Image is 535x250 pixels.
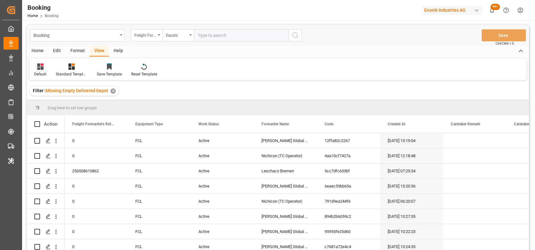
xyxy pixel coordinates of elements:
[128,194,191,209] div: FCL
[65,194,128,209] div: 0
[380,179,443,193] div: [DATE] 13:20:36
[27,194,65,209] div: Press SPACE to select this row.
[128,224,191,239] div: FCL
[191,179,254,193] div: Active
[27,209,65,224] div: Press SPACE to select this row.
[48,46,66,57] div: Edit
[44,121,57,127] div: Action
[27,179,65,194] div: Press SPACE to select this row.
[30,29,125,41] button: open menu
[34,71,46,77] div: Default
[135,122,163,126] span: Equipment Type
[422,4,485,16] button: Evonik Industries AG
[317,133,380,148] div: 12ffa82c2267
[72,122,115,126] span: Freight Forwarder's Reference No.
[128,179,191,193] div: FCL
[56,71,87,77] div: Standard Templates
[254,148,317,163] div: Nichicon (TC Operator)
[194,29,289,41] input: Type to search
[317,194,380,209] div: 791d9ea244f6
[380,194,443,209] div: [DATE] 06:20:07
[254,209,317,224] div: [PERSON_NAME] Global Transport BV
[128,133,191,148] div: FCL
[422,6,482,15] div: Evonik Industries AG
[317,164,380,178] div: 5cc7dfc653bf
[66,46,90,57] div: Format
[254,224,317,239] div: [PERSON_NAME] Global Transport BV
[380,209,443,224] div: [DATE] 13:27:35
[451,122,480,126] span: Caretaker Remark
[380,164,443,178] div: [DATE] 07:25:34
[109,46,128,57] div: Help
[65,209,128,224] div: 0
[191,224,254,239] div: Active
[317,224,380,239] div: 95955fe25d60
[27,14,38,18] a: Home
[33,31,118,39] div: Booking
[380,224,443,239] div: [DATE] 10:22:23
[110,88,116,94] div: ✕
[380,133,443,148] div: [DATE] 13:19:04
[191,148,254,163] div: Active
[33,88,46,93] span: Filter :
[166,31,187,38] div: Equals
[27,148,65,164] div: Press SPACE to select this row.
[128,209,191,224] div: FCL
[496,41,514,46] span: Ctrl/CMD + S
[254,194,317,209] div: Nichicon (TC Operator)
[131,71,157,77] div: Reset Template
[198,122,219,126] span: Work Status
[65,133,128,148] div: 0
[191,164,254,178] div: Active
[162,29,194,41] button: open menu
[65,148,128,163] div: 0
[97,71,122,77] div: Save Template
[128,164,191,178] div: FCL
[65,224,128,239] div: 0
[90,46,109,57] div: View
[317,209,380,224] div: 894b2b6059c2
[491,4,500,10] span: 99+
[485,3,499,17] button: show 103 new notifications
[128,148,191,163] div: FCL
[46,88,108,93] span: Missing Empty Delivered Depot
[254,179,317,193] div: [PERSON_NAME] Global Transport BV
[131,29,162,41] button: open menu
[317,179,380,193] div: 6eaec59bb65a
[325,122,333,126] span: Code
[482,29,526,41] button: Save
[254,133,317,148] div: [PERSON_NAME] Global Transport BV
[191,133,254,148] div: Active
[27,133,65,148] div: Press SPACE to select this row.
[27,46,48,57] div: Home
[65,164,128,178] div: 250508610862
[48,105,97,110] span: Drag here to set row groups
[191,194,254,209] div: Active
[134,31,156,38] div: Freight Forwarder's Reference No.
[262,122,289,126] span: Forwarder Name
[27,224,65,239] div: Press SPACE to select this row.
[27,164,65,179] div: Press SPACE to select this row.
[317,148,380,163] div: 4aa10cf7427a
[380,148,443,163] div: [DATE] 12:18:48
[388,122,405,126] span: Created At
[499,3,513,17] button: Help Center
[289,29,302,41] button: search button
[27,3,59,12] div: Booking
[254,164,317,178] div: Leschaco Bremen
[191,209,254,224] div: Active
[65,179,128,193] div: 0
